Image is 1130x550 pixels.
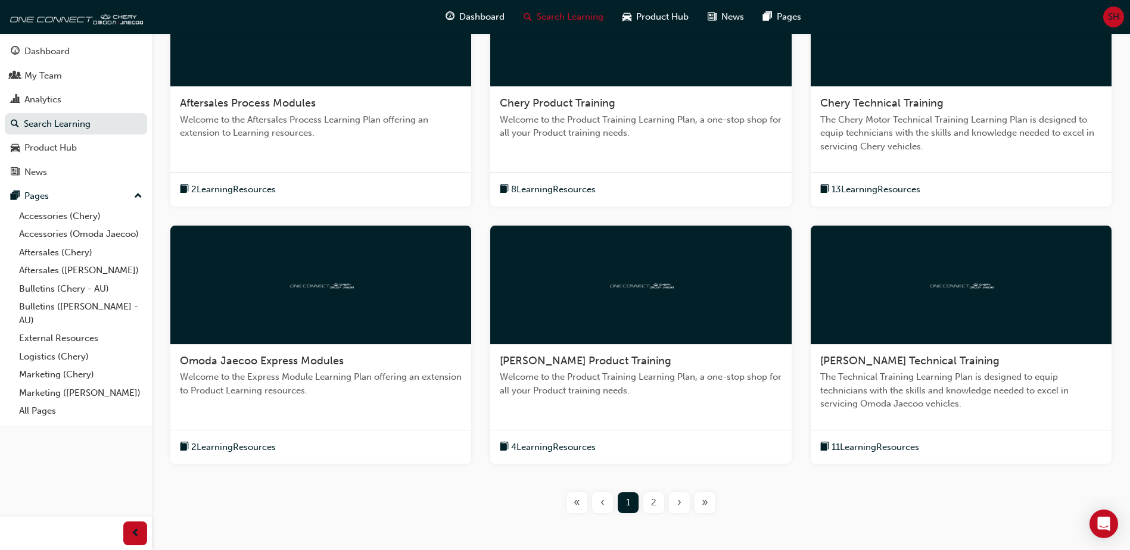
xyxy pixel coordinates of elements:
div: Open Intercom Messenger [1089,510,1118,538]
span: Welcome to the Product Training Learning Plan, a one-stop shop for all your Product training needs. [500,370,782,397]
button: book-icon4LearningResources [500,440,596,455]
span: Dashboard [459,10,505,24]
span: people-icon [11,71,20,82]
span: News [721,10,744,24]
span: Omoda Jaecoo Express Modules [180,354,344,367]
span: ‹ [600,496,605,510]
a: Bulletins ([PERSON_NAME] - AU) [14,298,147,329]
a: oneconnect[PERSON_NAME] Product TrainingWelcome to the Product Training Learning Plan, a one-stop... [490,226,791,464]
span: The Technical Training Learning Plan is designed to equip technicians with the skills and knowled... [820,370,1102,411]
a: guage-iconDashboard [436,5,514,29]
span: book-icon [820,440,829,455]
a: Aftersales (Chery) [14,243,147,262]
span: Pages [777,10,801,24]
a: oneconnectOmoda Jaecoo Express ModulesWelcome to the Express Module Learning Plan offering an ext... [170,226,471,464]
span: 2 Learning Resources [191,440,276,454]
div: Product Hub [24,141,77,155]
span: chart-icon [11,95,20,105]
a: Accessories (Omoda Jaecoo) [14,225,147,243]
span: The Chery Motor Technical Training Learning Plan is designed to equip technicians with the skills... [820,113,1102,154]
a: My Team [5,65,147,87]
span: news-icon [708,10,717,24]
a: All Pages [14,402,147,420]
span: car-icon [11,143,20,154]
a: News [5,161,147,183]
span: [PERSON_NAME] Technical Training [820,354,1000,367]
span: book-icon [180,440,189,455]
span: [PERSON_NAME] Product Training [500,354,671,367]
span: news-icon [11,167,20,178]
button: DashboardMy TeamAnalyticsSearch LearningProduct HubNews [5,38,147,185]
a: Accessories (Chery) [14,207,147,226]
a: Bulletins (Chery - AU) [14,280,147,298]
a: Aftersales ([PERSON_NAME]) [14,261,147,280]
button: Previous page [590,492,615,513]
span: Aftersales Process Modules [180,96,316,110]
button: Next page [667,492,692,513]
a: Product Hub [5,137,147,159]
span: 2 Learning Resources [191,183,276,196]
a: Marketing ([PERSON_NAME]) [14,384,147,402]
img: oneconnect [6,5,143,29]
a: Search Learning [5,113,147,135]
span: search-icon [11,119,19,130]
span: 4 Learning Resources [511,440,596,454]
span: » [702,496,708,510]
span: Search Learning [537,10,603,24]
span: guage-icon [446,10,455,24]
span: 1 [626,496,630,510]
button: First page [564,492,590,513]
button: book-icon2LearningResources [180,440,276,455]
button: Pages [5,185,147,207]
button: Page 1 [615,492,641,513]
span: Welcome to the Product Training Learning Plan, a one-stop shop for all your Product training needs. [500,113,782,140]
button: book-icon8LearningResources [500,182,596,197]
span: Chery Product Training [500,96,615,110]
a: oneconnect[PERSON_NAME] Technical TrainingThe Technical Training Learning Plan is designed to equ... [811,226,1112,464]
button: book-icon11LearningResources [820,440,919,455]
span: book-icon [500,440,509,455]
span: › [677,496,681,510]
div: Pages [24,189,49,203]
span: Product Hub [636,10,689,24]
span: « [574,496,580,510]
a: Marketing (Chery) [14,365,147,384]
img: oneconnect [608,279,674,290]
a: pages-iconPages [754,5,811,29]
span: pages-icon [11,191,20,202]
span: 8 Learning Resources [511,183,596,196]
button: Page 2 [641,492,667,513]
a: External Resources [14,329,147,348]
span: book-icon [180,182,189,197]
span: search-icon [524,10,532,24]
button: SH [1103,7,1124,27]
button: book-icon13LearningResources [820,182,920,197]
span: car-icon [622,10,631,24]
div: News [24,165,47,179]
a: Dashboard [5,40,147,62]
span: SH [1108,10,1119,24]
span: book-icon [820,182,829,197]
a: Analytics [5,89,147,111]
span: 13 Learning Resources [832,183,920,196]
span: Welcome to the Express Module Learning Plan offering an extension to Product Learning resources. [180,370,462,397]
a: car-iconProduct Hub [613,5,698,29]
span: Chery Technical Training [820,96,944,110]
button: book-icon2LearningResources [180,182,276,197]
img: oneconnect [288,279,354,290]
span: book-icon [500,182,509,197]
span: prev-icon [131,526,140,541]
button: Last page [692,492,718,513]
a: news-iconNews [698,5,754,29]
div: Analytics [24,93,61,107]
a: Logistics (Chery) [14,348,147,366]
span: 11 Learning Resources [832,440,919,454]
span: guage-icon [11,46,20,57]
img: oneconnect [928,279,994,290]
div: My Team [24,69,62,83]
a: search-iconSearch Learning [514,5,613,29]
span: Welcome to the Aftersales Process Learning Plan offering an extension to Learning resources. [180,113,462,140]
div: Dashboard [24,45,70,58]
